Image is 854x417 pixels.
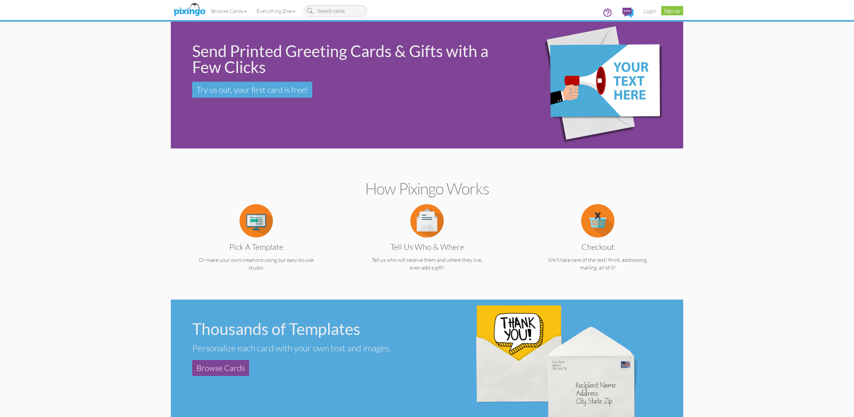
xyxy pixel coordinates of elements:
[189,243,324,251] h3: Pick a Template
[206,3,252,19] a: Browse Cards
[184,217,329,272] a: Pick a Template Or make your own creations using our easy-to-use studio.
[622,8,633,18] img: comments.svg
[355,256,499,272] p: Tell us who will receive them and where they live, even add a gift!
[581,204,614,238] img: item.alt
[192,321,422,337] div: Thousands of Templates
[196,85,308,95] span: Try us out, your first card is free!
[525,217,670,272] a: Checkout We'll take care of the rest! Print, addressing, mailing, all of it!
[638,3,661,19] a: Login
[252,3,300,19] a: Everything Else
[184,256,329,272] p: Or make your own creations using our easy-to-use studio.
[182,180,672,197] h2: How Pixingo works
[172,2,207,18] img: pixingo logo
[355,217,499,272] a: Tell us Who & Where Tell us who will receive them and where they live, even add a gift!
[240,204,273,238] img: item.alt
[192,360,249,376] a: Browse Cards
[518,12,679,158] img: eb544e90-0942-4412-bfe0-c610d3f4da7c.png
[410,204,444,238] img: item.alt
[192,342,422,353] div: Personalize each card with your own text and images.
[530,243,665,251] h3: Checkout
[525,256,670,272] p: We'll take care of the rest! Print, addressing, mailing, all of it!
[192,82,312,98] a: Try us out, your first card is free!
[661,6,683,15] a: Sign up
[192,43,507,75] div: Send Printed Greeting Cards & Gifts with a Few Clicks
[360,243,494,251] h3: Tell us Who & Where
[304,5,367,17] input: Search cards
